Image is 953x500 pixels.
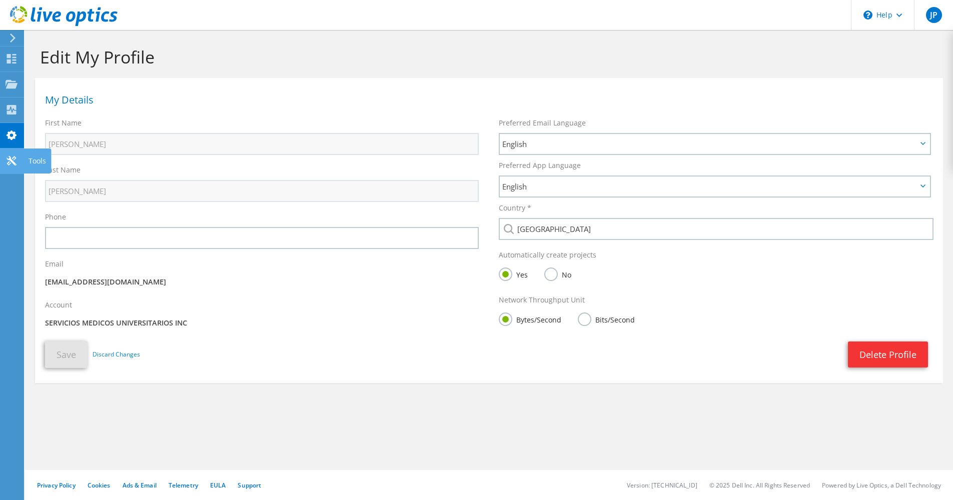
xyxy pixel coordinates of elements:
[45,118,82,128] label: First Name
[169,481,198,489] a: Telemetry
[45,341,88,368] button: Save
[499,267,528,280] label: Yes
[37,481,76,489] a: Privacy Policy
[45,276,479,287] p: [EMAIL_ADDRESS][DOMAIN_NAME]
[40,46,933,67] h1: Edit My Profile
[45,317,479,328] p: SERVICIOS MEDICOS UNIVERSITARIOS INC
[499,312,561,325] label: Bytes/Second
[93,349,140,360] a: Discard Changes
[210,481,226,489] a: EULA
[499,160,581,170] label: Preferred App Language
[499,295,585,305] label: Network Throughput Unit
[499,203,531,213] label: Country *
[45,212,66,222] label: Phone
[45,300,72,310] label: Account
[24,148,51,173] div: Tools
[88,481,111,489] a: Cookies
[848,341,928,367] a: Delete Profile
[926,7,942,23] span: JP
[502,138,917,150] span: English
[45,165,81,175] label: Last Name
[502,180,917,192] span: English
[863,10,872,19] svg: \n
[123,481,157,489] a: Ads & Email
[544,267,571,280] label: No
[45,95,928,105] h1: My Details
[578,312,635,325] label: Bits/Second
[499,250,596,260] label: Automatically create projects
[238,481,261,489] a: Support
[627,481,697,489] li: Version: [TECHNICAL_ID]
[499,118,586,128] label: Preferred Email Language
[45,259,64,269] label: Email
[822,481,941,489] li: Powered by Live Optics, a Dell Technology
[709,481,810,489] li: © 2025 Dell Inc. All Rights Reserved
